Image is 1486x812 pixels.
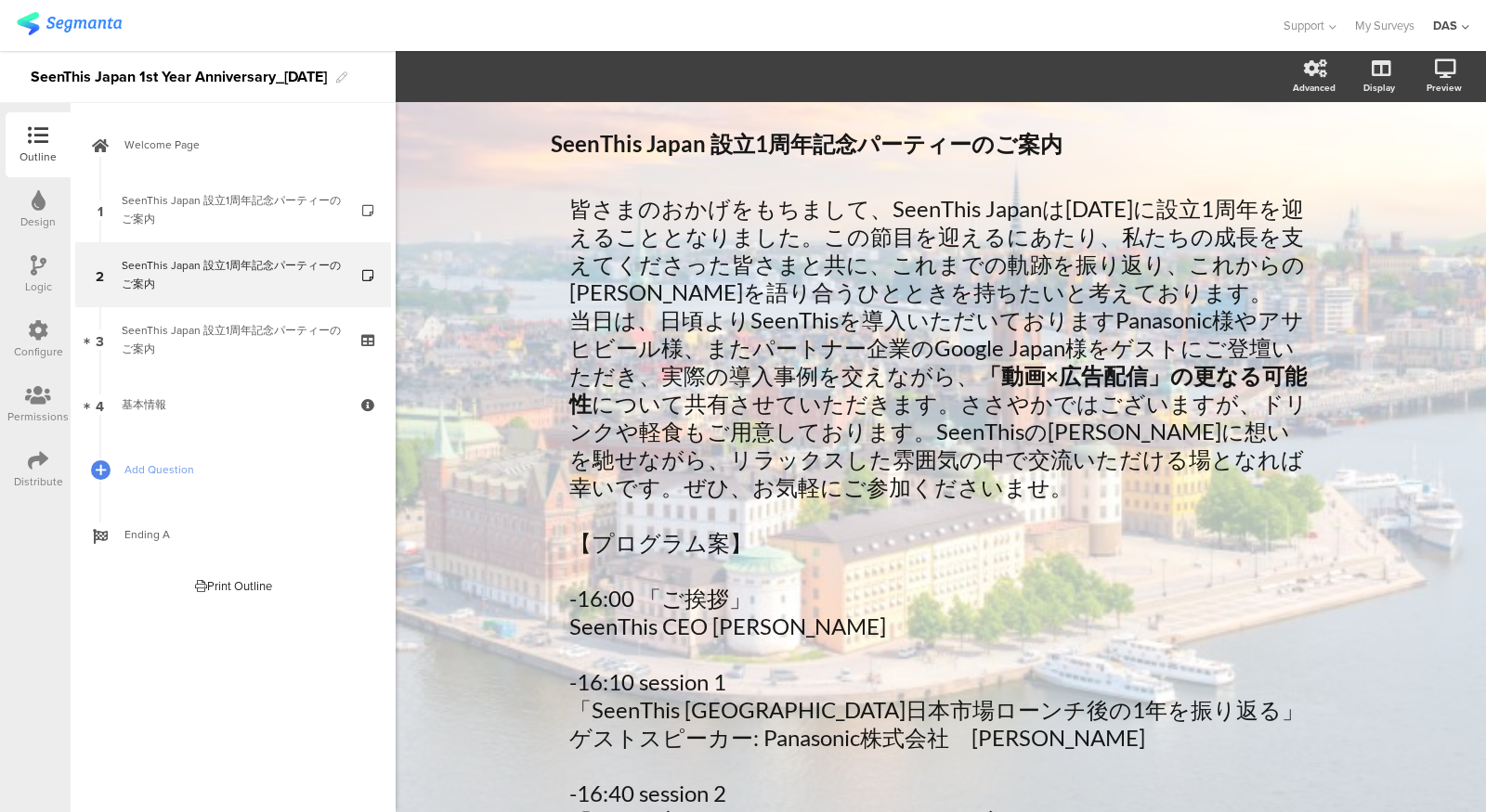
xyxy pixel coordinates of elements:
[75,177,391,242] a: 1 SeenThis Japan 設立1周年記念パーティーのご案内
[569,780,1312,807] p: -16:40 session 2
[124,460,362,479] span: Add Question
[96,264,104,285] span: 2
[75,502,391,567] a: Ending A
[1363,81,1395,95] div: Display
[14,473,63,490] div: Distribute
[122,191,344,228] div: SeenThis Japan 設立1周年記念パーティーのご案内
[569,306,1312,501] p: 当日は、日頃よりSeenThisを導入いただいておりますPanasonic様やアサヒビール様、またパートナー企業のGoogle Japan様をゲストにご登壇いただき、実際の導入事例を交えながら、...
[75,307,391,372] a: 3 SeenThis Japan 設立1周年記念パーティーのご案内
[96,329,104,350] span: 3
[7,408,69,425] div: Permissions
[122,321,344,358] div: SeenThis Japan 設立1周年記念パーティーのご案内
[96,394,104,415] span: 4
[1284,17,1324,34] span: Support
[569,585,1312,612] p: -16:00 「ご挨拶」
[569,724,1312,752] p: ゲストスピーカー: Panasonic株式会社 [PERSON_NAME]
[569,696,1312,724] p: 「SeenThis [GEOGRAPHIC_DATA]日本市場ローンチ後の1年を振り返る」
[569,529,1312,557] p: 【プログラム案】
[122,256,344,293] div: SeenThis Japan 設立1周年記念パーティーのご案内
[569,195,1312,306] p: 皆さまのおかげをもちまして、SeenThis Japanは[DATE]に設立1周年を迎えることとなりました。この節目を迎えるにあたり、私たちの成長を支えてくださった皆さまと共に、これまでの軌跡を...
[569,362,1307,417] strong: 「動画×広告配信」の更なる可能性
[551,130,1062,157] strong: SeenThis Japan 設立1周年記念パーティーのご案内
[124,525,362,544] span: Ending A
[98,200,103,220] span: 1
[75,112,391,177] a: Welcome Page
[20,148,57,165] div: Outline
[20,213,56,230] div: Design
[195,577,272,595] div: Print Outline
[122,395,344,414] div: 基本情報
[124,135,362,154] span: Welcome Page
[1433,17,1457,34] div: DAS
[569,612,1312,640] p: SeenThis CEO [PERSON_NAME]
[17,12,122,35] img: segmanta logo
[1293,81,1336,95] div: Advanced
[14,343,63,360] div: Configure
[25,278,52,295] div: Logic
[569,668,1312,696] p: -16:10 session 1
[31,62,327,92] div: SeenThis Japan 1st Year Anniversary_[DATE]
[1427,81,1462,95] div: Preview
[75,372,391,437] a: 4 基本情報
[75,242,391,307] a: 2 SeenThis Japan 設立1周年記念パーティーのご案内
